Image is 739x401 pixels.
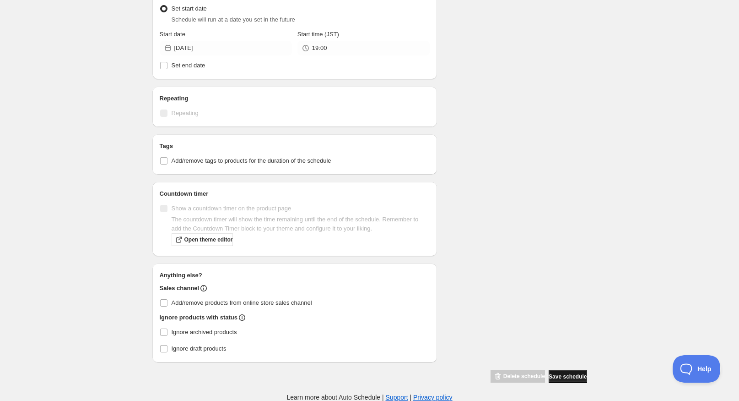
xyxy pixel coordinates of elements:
span: Start date [160,31,185,38]
span: Start time (JST) [297,31,339,38]
h2: Anything else? [160,271,430,280]
h2: Tags [160,142,430,151]
a: Open theme editor [172,233,233,246]
span: Set start date [172,5,207,12]
h2: Repeating [160,94,430,103]
p: The countdown timer will show the time remaining until the end of the schedule. Remember to add t... [172,215,430,233]
iframe: Toggle Customer Support [673,355,721,383]
button: Save schedule [549,370,587,383]
span: Open theme editor [184,236,233,243]
a: Support [386,394,408,401]
span: Save schedule [549,373,587,380]
span: Show a countdown timer on the product page [172,205,291,212]
h2: Ignore products with status [160,313,237,322]
span: Add/remove tags to products for the duration of the schedule [172,157,331,164]
span: Add/remove products from online store sales channel [172,299,312,306]
span: Ignore draft products [172,345,227,352]
h2: Sales channel [160,284,200,293]
span: Ignore archived products [172,329,237,335]
span: Set end date [172,62,205,69]
span: Schedule will run at a date you set in the future [172,16,295,23]
h2: Countdown timer [160,189,430,198]
span: Repeating [172,110,199,116]
a: Privacy policy [413,394,453,401]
